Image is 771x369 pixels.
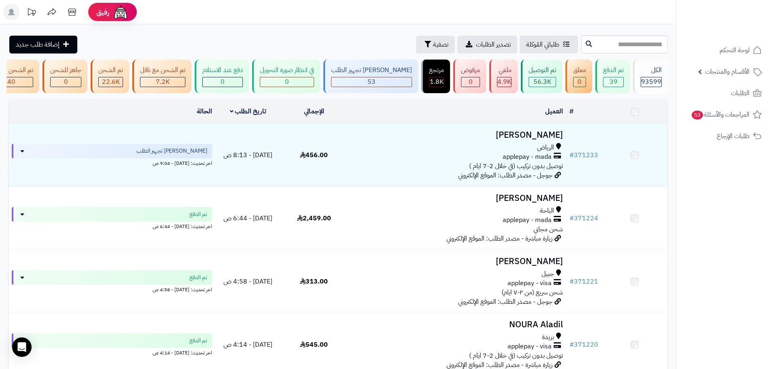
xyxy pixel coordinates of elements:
[12,348,212,356] div: اخر تحديث: [DATE] - 4:14 ص
[304,107,324,116] a: الإجمالي
[469,351,563,360] span: توصيل بدون تركيب (في خلال 2-7 ايام )
[350,257,563,266] h3: [PERSON_NAME]
[573,66,586,75] div: معلق
[96,7,109,17] span: رفيق
[420,60,452,93] a: مرتجع 1.8K
[508,342,552,351] span: applepay - visa
[223,213,272,223] span: [DATE] - 6:44 ص
[350,130,563,140] h3: [PERSON_NAME]
[603,77,623,87] div: 39
[681,41,766,60] a: لوحة التحكم
[193,60,251,93] a: دفع عند الاستلام 0
[458,297,552,307] span: جوجل - مصدر الطلب: الموقع الإلكتروني
[519,60,564,93] a: تم التوصيل 56.3K
[503,152,552,162] span: applepay - mada
[9,36,77,53] a: إضافة طلب جديد
[476,40,511,49] span: تصدير الطلبات
[367,77,376,87] span: 53
[21,4,42,22] a: تحديثات المنصة
[3,77,15,87] span: 340
[720,45,750,56] span: لوحة التحكم
[12,285,212,293] div: اخر تحديث: [DATE] - 4:58 ص
[545,107,563,116] a: العميل
[251,60,322,93] a: في انتظار صورة التحويل 0
[631,60,669,93] a: الكل93599
[285,77,289,87] span: 0
[569,340,598,350] a: #371220
[99,77,123,87] div: 22582
[322,60,420,93] a: [PERSON_NAME] تجهيز الطلب 53
[569,107,573,116] a: #
[189,210,207,218] span: تم الدفع
[564,60,594,93] a: معلق 0
[156,77,170,87] span: 7.2K
[569,277,574,286] span: #
[430,77,444,87] span: 1.8K
[681,126,766,146] a: طلبات الإرجاع
[603,66,624,75] div: تم الدفع
[331,77,412,87] div: 53
[569,340,574,350] span: #
[503,215,552,225] span: applepay - mada
[641,77,661,87] span: 93599
[297,213,331,223] span: 2,459.00
[331,66,412,75] div: [PERSON_NAME] تجهيز الطلب
[469,161,563,171] span: توصيل بدون تركيب (في خلال 2-7 ايام )
[691,109,750,120] span: المراجعات والأسئلة
[520,36,578,53] a: طلباتي المُوكلة
[221,77,225,87] span: 0
[230,107,267,116] a: تاريخ الطلب
[300,277,328,286] span: 313.00
[610,77,618,87] span: 39
[573,77,586,87] div: 0
[508,279,552,288] span: applepay - visa
[497,66,512,75] div: ملغي
[457,36,517,53] a: تصدير الطلبات
[433,40,448,49] span: تصفية
[98,66,123,75] div: تم الشحن
[12,222,212,230] div: اخر تحديث: [DATE] - 6:44 ص
[64,77,68,87] span: 0
[569,213,598,223] a: #371224
[223,150,272,160] span: [DATE] - 8:13 ص
[102,77,120,87] span: 22.6K
[529,77,556,87] div: 56298
[50,66,81,75] div: جاهز للشحن
[533,224,563,234] span: شحن مجاني
[569,150,574,160] span: #
[41,60,89,93] a: جاهز للشحن 0
[140,66,185,75] div: تم الشحن مع ناقل
[691,110,703,119] span: 53
[594,60,631,93] a: تم الدفع 39
[452,60,488,93] a: مرفوض 0
[136,147,207,155] span: [PERSON_NAME] تجهيز الطلب
[542,269,554,279] span: جبيل
[526,40,559,49] span: طلباتي المُوكلة
[569,213,574,223] span: #
[202,66,243,75] div: دفع عند الاستلام
[113,4,129,20] img: ai-face.png
[350,320,563,329] h3: NOURA Aladil
[89,60,131,93] a: تم الشحن 22.6K
[189,337,207,345] span: تم الدفع
[569,277,598,286] a: #371221
[197,107,212,116] a: الحالة
[51,77,81,87] div: 0
[223,277,272,286] span: [DATE] - 4:58 ص
[497,77,511,87] div: 4944
[140,77,185,87] div: 7223
[203,77,242,87] div: 0
[461,77,480,87] div: 0
[501,288,563,297] span: شحن سريع (من ٢-٧ ايام)
[300,340,328,350] span: 545.00
[416,36,455,53] button: تصفية
[569,150,598,160] a: #371233
[681,105,766,124] a: المراجعات والأسئلة53
[12,337,32,357] div: Open Intercom Messenger
[731,87,750,99] span: الطلبات
[533,77,551,87] span: 56.3K
[350,194,563,203] h3: [PERSON_NAME]
[497,77,511,87] span: 4.9K
[458,171,552,180] span: جوجل - مصدر الطلب: الموقع الإلكتروني
[300,150,328,160] span: 456.00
